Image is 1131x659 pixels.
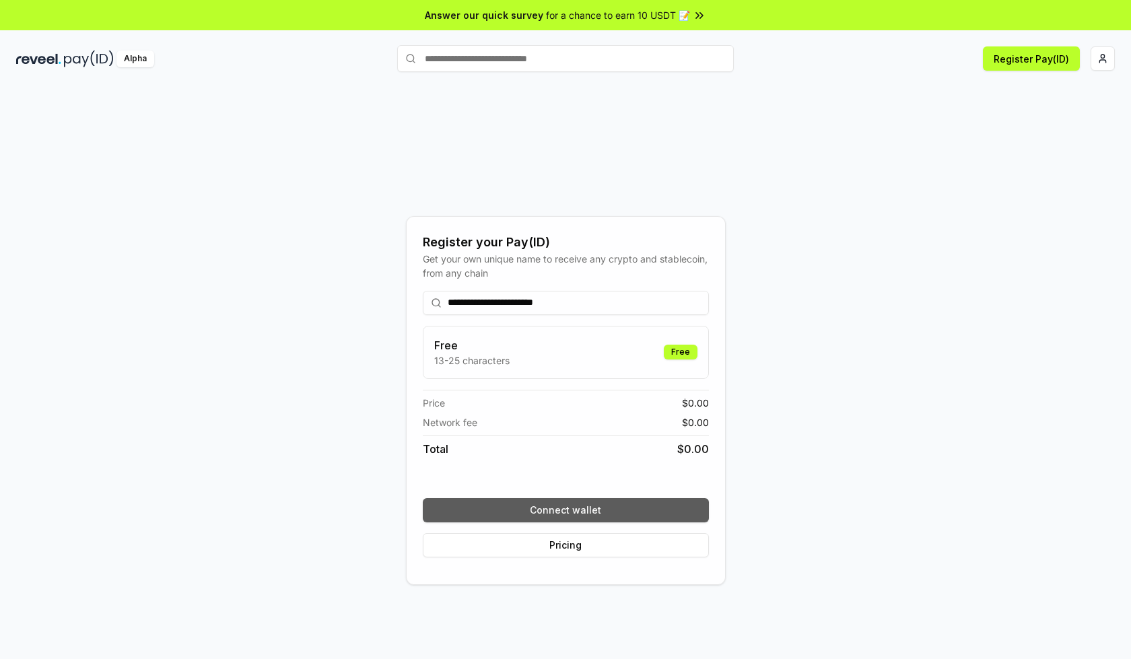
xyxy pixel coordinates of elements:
p: 13-25 characters [434,353,510,368]
span: for a chance to earn 10 USDT 📝 [546,8,690,22]
img: reveel_dark [16,50,61,67]
span: $ 0.00 [682,396,709,410]
span: Network fee [423,415,477,429]
span: $ 0.00 [677,441,709,457]
div: Alpha [116,50,154,67]
div: Register your Pay(ID) [423,233,709,252]
span: $ 0.00 [682,415,709,429]
button: Pricing [423,533,709,557]
span: Price [423,396,445,410]
span: Answer our quick survey [425,8,543,22]
button: Connect wallet [423,498,709,522]
button: Register Pay(ID) [983,46,1080,71]
img: pay_id [64,50,114,67]
span: Total [423,441,448,457]
div: Free [664,345,697,359]
div: Get your own unique name to receive any crypto and stablecoin, from any chain [423,252,709,280]
h3: Free [434,337,510,353]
